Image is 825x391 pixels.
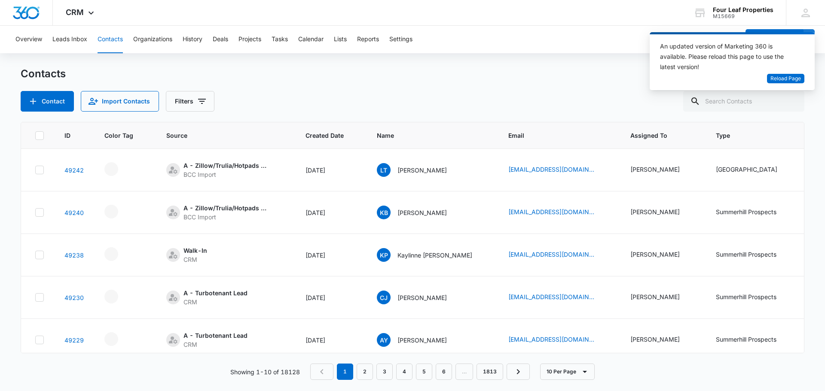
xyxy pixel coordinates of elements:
[104,247,134,261] div: - - Select to Edit Field
[166,91,214,112] button: Filters
[630,292,680,301] div: [PERSON_NAME]
[377,291,462,304] div: Name - Curtis Jason - Select to Edit Field
[716,250,776,259] div: Summerhill Prospects
[508,165,610,175] div: Email - lextorres61@gmail.com - Select to Edit Field
[397,251,472,260] p: Kaylinne [PERSON_NAME]
[716,292,776,301] div: Summerhill Prospects
[630,165,695,175] div: Assigned To - Felicia Johnson - Select to Edit Field
[357,364,373,380] a: Page 2
[630,250,695,260] div: Assigned To - Adam Schoenborn - Select to Edit Field
[508,207,594,216] a: [EMAIL_ADDRESS][DOMAIN_NAME]
[507,364,530,380] a: Next Page
[660,41,794,72] div: An updated version of Marketing 360 is available. Please reload this page to use the latest version!
[377,163,462,177] div: Name - Lexander Torres - Select to Edit Field
[377,333,391,347] span: AY
[104,131,133,140] span: Color Tag
[98,26,123,53] button: Contacts
[436,364,452,380] a: Page 6
[630,207,680,216] div: [PERSON_NAME]
[508,250,594,259] a: [EMAIL_ADDRESS][DOMAIN_NAME]
[716,165,777,174] div: [GEOGRAPHIC_DATA]
[416,364,432,380] a: Page 5
[377,131,475,140] span: Name
[397,336,447,345] p: [PERSON_NAME]
[238,26,261,53] button: Projects
[310,364,530,380] nav: Pagination
[389,26,412,53] button: Settings
[397,293,447,302] p: [PERSON_NAME]
[64,336,84,344] a: Navigate to contact details page for Anna Young
[104,332,134,346] div: - - Select to Edit Field
[230,367,300,376] p: Showing 1-10 of 18128
[716,250,792,260] div: Type - Summerhill Prospects - Select to Edit Field
[508,165,594,174] a: [EMAIL_ADDRESS][DOMAIN_NAME]
[357,26,379,53] button: Reports
[64,294,84,301] a: Navigate to contact details page for Curtis Jason
[377,206,391,219] span: KB
[716,165,793,175] div: Type - Bluewood Ranch Prospect - Select to Edit Field
[377,248,488,262] div: Name - Kaylinne Powelson - Select to Edit Field
[166,288,263,306] div: Source - [object Object] - Select to Edit Field
[183,170,269,179] div: BCC Import
[183,297,247,306] div: CRM
[334,26,347,53] button: Lists
[306,251,356,260] div: [DATE]
[183,161,269,170] div: A - Zillow/Trulia/Hotpads Rent Connect
[377,291,391,304] span: CJ
[21,67,66,80] h1: Contacts
[166,203,285,221] div: Source - [object Object] - Select to Edit Field
[166,131,272,140] span: Source
[396,364,412,380] a: Page 4
[213,26,228,53] button: Deals
[104,162,134,176] div: - - Select to Edit Field
[306,208,356,217] div: [DATE]
[713,13,773,19] div: account id
[508,335,594,344] a: [EMAIL_ADDRESS][DOMAIN_NAME]
[508,250,610,260] div: Email - kaypowelson@gmail.com - Select to Edit Field
[306,166,356,175] div: [DATE]
[298,26,324,53] button: Calendar
[630,292,695,303] div: Assigned To - Adam Schoenborn - Select to Edit Field
[508,207,610,218] div: Email - keelynbiehl911@gmail.com - Select to Edit Field
[508,292,610,303] div: Email - curtisjason21@gmail.com - Select to Edit Field
[767,74,804,84] button: Reload Page
[21,91,74,112] button: Add Contact
[166,246,223,264] div: Source - [object Object] - Select to Edit Field
[133,26,172,53] button: Organizations
[183,331,247,340] div: A - Turbotenant Lead
[104,290,134,303] div: - - Select to Edit Field
[716,131,798,140] span: Type
[397,208,447,217] p: [PERSON_NAME]
[183,212,269,221] div: BCC Import
[508,292,594,301] a: [EMAIL_ADDRESS][DOMAIN_NAME]
[397,166,447,175] p: [PERSON_NAME]
[15,26,42,53] button: Overview
[716,207,776,216] div: Summerhill Prospects
[630,165,680,174] div: [PERSON_NAME]
[508,335,610,345] div: Email - aaacyoung@gmail.com - Select to Edit Field
[64,252,84,259] a: Navigate to contact details page for Kaylinne Powelson
[716,207,792,218] div: Type - Summerhill Prospects - Select to Edit Field
[746,29,804,50] button: Add Contact
[477,364,503,380] a: Page 1813
[377,333,462,347] div: Name - Anna Young - Select to Edit Field
[64,209,84,216] a: Navigate to contact details page for Keelyn Biehl
[183,246,207,255] div: Walk-In
[377,163,391,177] span: LT
[683,91,804,112] input: Search Contacts
[166,331,263,349] div: Source - [object Object] - Select to Edit Field
[64,167,84,174] a: Navigate to contact details page for Lexander Torres
[377,248,391,262] span: KP
[630,131,683,140] span: Assigned To
[166,161,285,179] div: Source - [object Object] - Select to Edit Field
[272,26,288,53] button: Tasks
[306,293,356,302] div: [DATE]
[66,8,84,17] span: CRM
[306,131,344,140] span: Created Date
[770,75,801,83] span: Reload Page
[630,335,680,344] div: [PERSON_NAME]
[630,335,695,345] div: Assigned To - Adam Schoenborn - Select to Edit Field
[337,364,353,380] em: 1
[183,340,247,349] div: CRM
[716,335,776,344] div: Summerhill Prospects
